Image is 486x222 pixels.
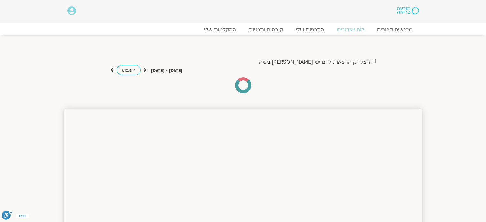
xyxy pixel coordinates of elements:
[243,27,289,33] a: קורסים ותכניות
[289,27,331,33] a: התכניות שלי
[259,59,370,65] label: הצג רק הרצאות להם יש [PERSON_NAME] גישה
[371,27,419,33] a: מפגשים קרובים
[151,67,182,74] p: [DATE] - [DATE]
[331,27,371,33] a: לוח שידורים
[122,67,135,73] span: השבוע
[117,65,141,75] a: השבוע
[198,27,243,33] a: ההקלטות שלי
[67,27,419,33] nav: Menu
